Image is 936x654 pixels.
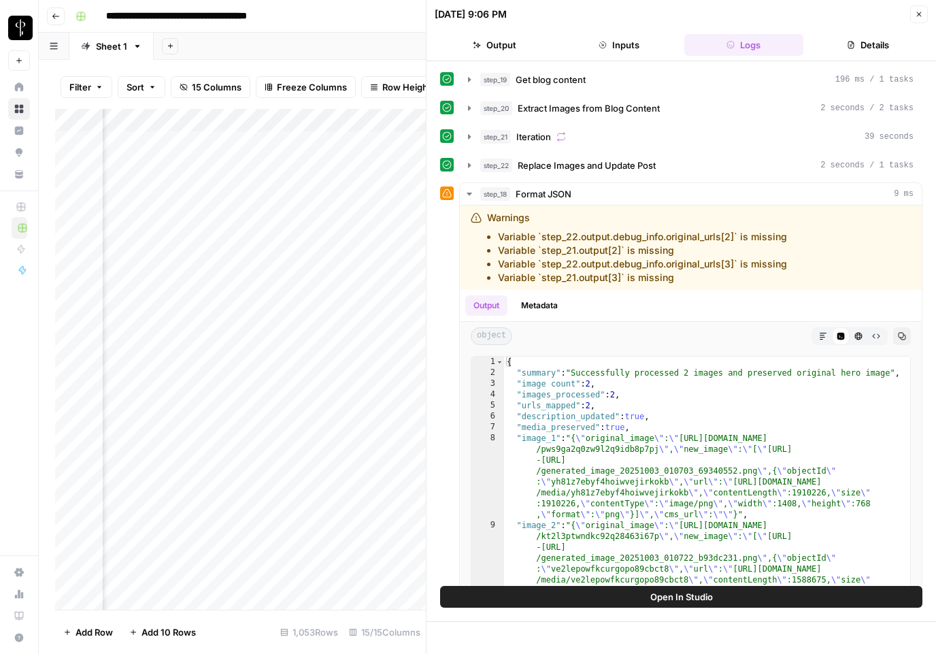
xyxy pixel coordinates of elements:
[141,625,196,639] span: Add 10 Rows
[835,73,914,86] span: 196 ms / 1 tasks
[171,76,250,98] button: 15 Columns
[8,163,30,185] a: Your Data
[256,76,356,98] button: Freeze Columns
[382,80,431,94] span: Row Height
[487,211,787,284] div: Warnings
[498,271,787,284] li: Variable `step_21.output[3]` is missing
[498,257,787,271] li: Variable `step_22.output.debug_info.original_urls[3]` is missing
[8,11,30,45] button: Workspace: LP Production Workloads
[277,80,347,94] span: Freeze Columns
[498,244,787,257] li: Variable `step_21.output[2]` is missing
[471,411,504,422] div: 6
[8,561,30,583] a: Settings
[518,101,660,115] span: Extract Images from Blog Content
[460,126,922,148] button: 39 seconds
[8,627,30,649] button: Help + Support
[8,120,30,142] a: Insights
[471,520,504,607] div: 9
[516,73,586,86] span: Get blog content
[471,422,504,433] div: 7
[684,34,803,56] button: Logs
[96,39,127,53] div: Sheet 1
[435,34,554,56] button: Output
[471,357,504,367] div: 1
[61,76,112,98] button: Filter
[513,295,566,316] button: Metadata
[460,69,922,91] button: 196 ms / 1 tasks
[8,142,30,163] a: Opportunities
[344,621,426,643] div: 15/15 Columns
[440,586,922,608] button: Open In Studio
[121,621,204,643] button: Add 10 Rows
[8,583,30,605] a: Usage
[516,130,551,144] span: Iteration
[480,187,510,201] span: step_18
[8,98,30,120] a: Browse
[480,159,512,172] span: step_22
[471,367,504,378] div: 2
[480,130,511,144] span: step_21
[471,400,504,411] div: 5
[460,154,922,176] button: 2 seconds / 1 tasks
[480,73,510,86] span: step_19
[460,206,922,630] div: 9 ms
[498,230,787,244] li: Variable `step_22.output.debug_info.original_urls[2]` is missing
[820,159,914,171] span: 2 seconds / 1 tasks
[471,327,512,345] span: object
[518,159,656,172] span: Replace Images and Update Post
[127,80,144,94] span: Sort
[435,7,507,21] div: [DATE] 9:06 PM
[460,97,922,119] button: 2 seconds / 2 tasks
[894,188,914,200] span: 9 ms
[465,295,507,316] button: Output
[8,16,33,40] img: LP Production Workloads Logo
[275,621,344,643] div: 1,053 Rows
[361,76,440,98] button: Row Height
[69,33,154,60] a: Sheet 1
[559,34,678,56] button: Inputs
[471,389,504,400] div: 4
[471,378,504,389] div: 3
[192,80,241,94] span: 15 Columns
[55,621,121,643] button: Add Row
[809,34,928,56] button: Details
[8,605,30,627] a: Learning Hub
[496,357,503,367] span: Toggle code folding, rows 1 through 12
[820,102,914,114] span: 2 seconds / 2 tasks
[865,131,914,143] span: 39 seconds
[8,76,30,98] a: Home
[76,625,113,639] span: Add Row
[118,76,165,98] button: Sort
[516,187,571,201] span: Format JSON
[480,101,512,115] span: step_20
[471,433,504,520] div: 8
[69,80,91,94] span: Filter
[460,183,922,205] button: 9 ms
[650,590,713,604] span: Open In Studio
